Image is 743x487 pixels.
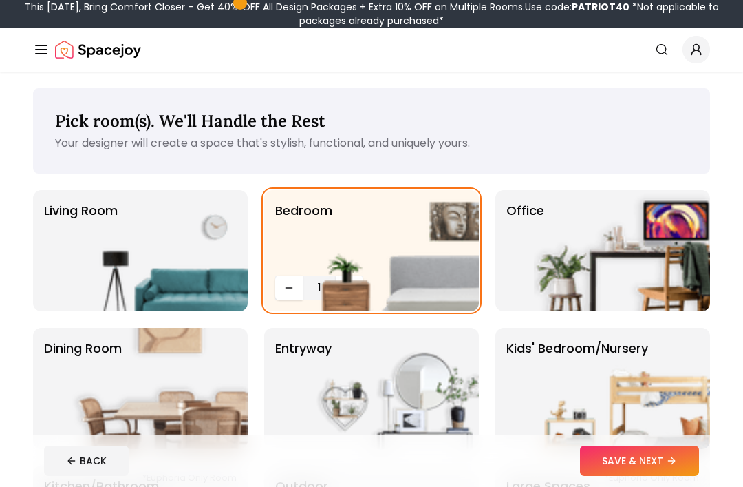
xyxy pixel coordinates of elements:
p: entryway [275,339,332,438]
img: Spacejoy Logo [55,36,141,63]
p: Kids' Bedroom/Nursery [506,339,648,438]
img: Dining Room [72,328,248,449]
img: entryway [303,328,479,449]
img: Bedroom [303,190,479,311]
p: Your designer will create a space that's stylish, functional, and uniquely yours. [55,135,688,152]
img: Office [534,190,710,311]
button: Decrease quantity [275,276,303,300]
img: Living Room [72,190,248,311]
p: Office [506,201,544,300]
p: Living Room [44,201,118,300]
p: Dining Room [44,339,122,438]
span: Pick room(s). We'll Handle the Rest [55,110,325,132]
p: Bedroom [275,201,332,270]
img: Kids' Bedroom/Nursery [534,328,710,449]
a: Spacejoy [55,36,141,63]
nav: Global [33,28,710,72]
button: SAVE & NEXT [580,446,699,476]
button: BACK [44,446,129,476]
